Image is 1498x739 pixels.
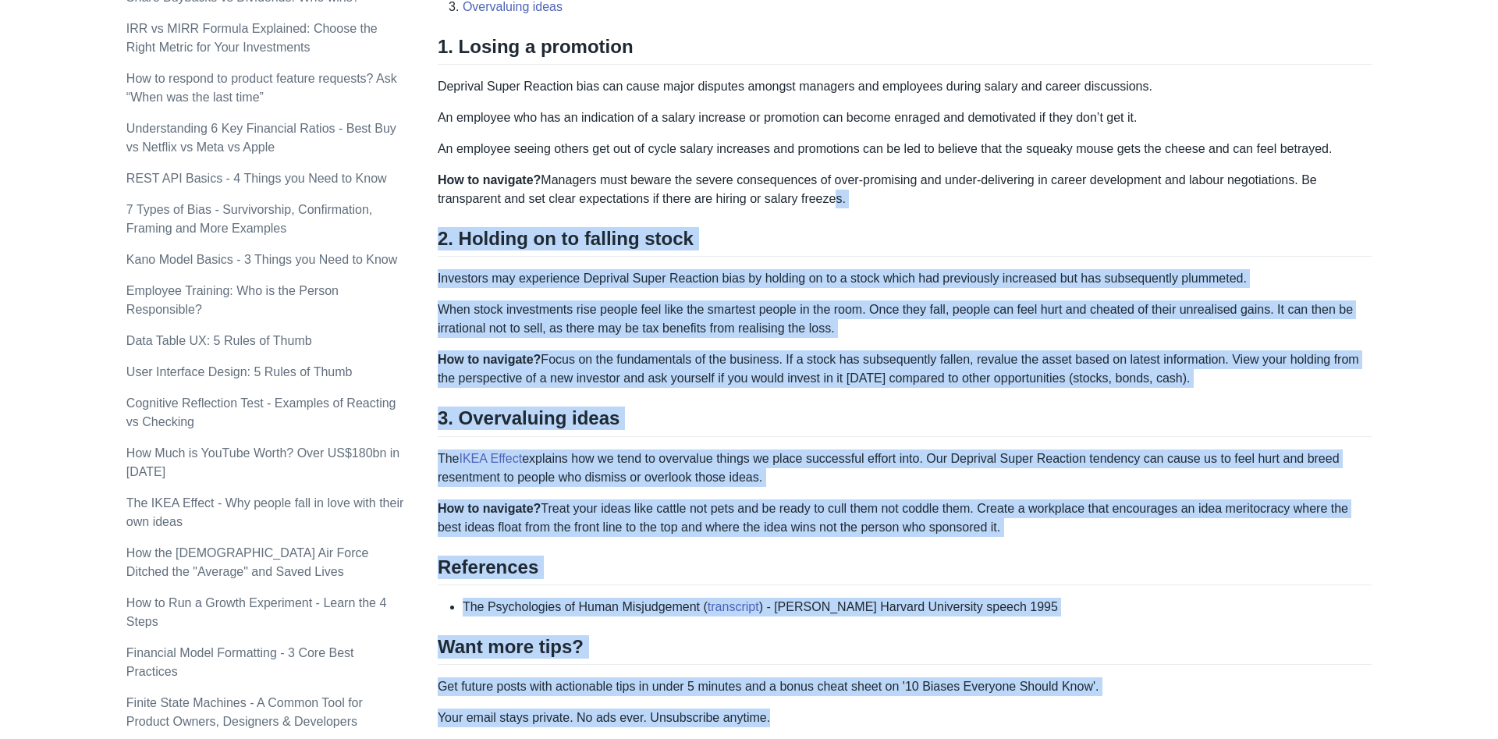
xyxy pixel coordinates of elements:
a: IKEA Effect [459,452,522,465]
p: Your email stays private. No ads ever. Unsubscribe anytime. [438,709,1372,727]
p: Focus on the fundamentals of the business. If a stock has subsequently fallen, revalue the asset ... [438,350,1372,388]
a: IRR vs MIRR Formula Explained: Choose the Right Metric for Your Investments [126,22,378,54]
a: How Much is YouTube Worth? Over US$180bn in [DATE] [126,446,399,478]
p: Get future posts with actionable tips in under 5 minutes and a bonus cheat sheet on '10 Biases Ev... [438,677,1372,696]
h2: 2. Holding on to falling stock [438,227,1372,257]
p: Investors may experience Deprival Super Reaction bias by holding on to a stock which had previous... [438,269,1372,288]
p: An employee seeing others get out of cycle salary increases and promotions can be led to believe ... [438,140,1372,158]
p: Managers must beware the severe consequences of over-promising and under-delivering in career dev... [438,171,1372,208]
strong: How to navigate? [438,502,541,515]
a: The IKEA Effect - Why people fall in love with their own ideas [126,496,403,528]
a: Cognitive Reflection Test - Examples of Reacting vs Checking [126,396,396,428]
a: Kano Model Basics - 3 Things you Need to Know [126,253,397,266]
h2: 1. Losing a promotion [438,35,1372,65]
h2: References [438,556,1372,585]
a: How the [DEMOGRAPHIC_DATA] Air Force Ditched the "Average" and Saved Lives [126,546,369,578]
a: Employee Training: Who is the Person Responsible? [126,284,339,316]
a: Financial Model Formatting - 3 Core Best Practices [126,646,354,678]
p: Treat your ideas like cattle not pets and be ready to cull them not coddle them. Create a workpla... [438,499,1372,537]
h2: Want more tips? [438,635,1372,665]
a: How to respond to product feature requests? Ask “When was the last time” [126,72,397,104]
a: REST API Basics - 4 Things you Need to Know [126,172,387,185]
a: How to Run a Growth Experiment - Learn the 4 Steps [126,596,387,628]
a: transcript [708,600,759,613]
a: Finite State Machines - A Common Tool for Product Owners, Designers & Developers [126,696,363,728]
a: 7 Types of Bias - Survivorship, Confirmation, Framing and More Examples [126,203,372,235]
strong: How to navigate? [438,353,541,366]
p: When stock investments rise people feel like the smartest people in the room. Once they fall, peo... [438,300,1372,338]
p: An employee who has an indication of a salary increase or promotion can become enraged and demoti... [438,108,1372,127]
a: Understanding 6 Key Financial Ratios - Best Buy vs Netflix vs Meta vs Apple [126,122,396,154]
strong: How to navigate? [438,173,541,187]
h2: 3. Overvaluing ideas [438,407,1372,436]
a: Data Table UX: 5 Rules of Thumb [126,334,312,347]
li: The Psychologies of Human Misjudgement ( ) - [PERSON_NAME] Harvard University speech 1995 [463,598,1372,616]
p: The explains how we tend to overvalue things we place successful effort into. Our Deprival Super ... [438,449,1372,487]
a: User Interface Design: 5 Rules of Thumb [126,365,353,378]
p: Deprival Super Reaction bias can cause major disputes amongst managers and employees during salar... [438,77,1372,96]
